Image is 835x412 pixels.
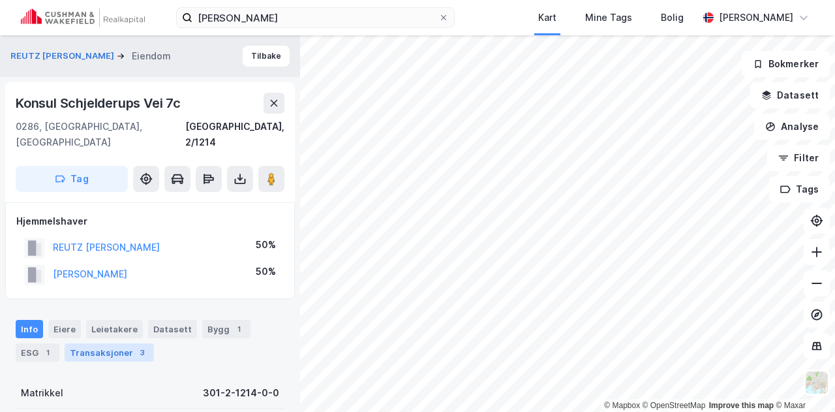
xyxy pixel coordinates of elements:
[719,10,793,25] div: [PERSON_NAME]
[65,343,154,362] div: Transaksjoner
[750,82,830,108] button: Datasett
[643,401,706,410] a: OpenStreetMap
[16,343,59,362] div: ESG
[16,119,185,150] div: 0286, [GEOGRAPHIC_DATA], [GEOGRAPHIC_DATA]
[770,349,835,412] iframe: Chat Widget
[742,51,830,77] button: Bokmerker
[203,385,279,401] div: 301-2-1214-0-0
[192,8,438,27] input: Søk på adresse, matrikkel, gårdeiere, leietakere eller personer
[754,114,830,140] button: Analyse
[256,264,276,279] div: 50%
[10,50,117,63] button: REUTZ [PERSON_NAME]
[185,119,284,150] div: [GEOGRAPHIC_DATA], 2/1214
[16,166,128,192] button: Tag
[21,385,63,401] div: Matrikkel
[243,46,290,67] button: Tilbake
[148,320,197,338] div: Datasett
[16,93,183,114] div: Konsul Schjelderups Vei 7c
[232,323,245,336] div: 1
[132,48,171,64] div: Eiendom
[585,10,632,25] div: Mine Tags
[86,320,143,338] div: Leietakere
[767,145,830,171] button: Filter
[21,8,145,27] img: cushman-wakefield-realkapital-logo.202ea83816669bd177139c58696a8fa1.svg
[661,10,684,25] div: Bolig
[538,10,556,25] div: Kart
[709,401,774,410] a: Improve this map
[256,237,276,253] div: 50%
[770,349,835,412] div: Kontrollprogram for chat
[769,176,830,202] button: Tags
[604,401,640,410] a: Mapbox
[16,214,284,229] div: Hjemmelshaver
[16,320,43,338] div: Info
[48,320,81,338] div: Eiere
[41,346,54,359] div: 1
[202,320,250,338] div: Bygg
[136,346,149,359] div: 3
